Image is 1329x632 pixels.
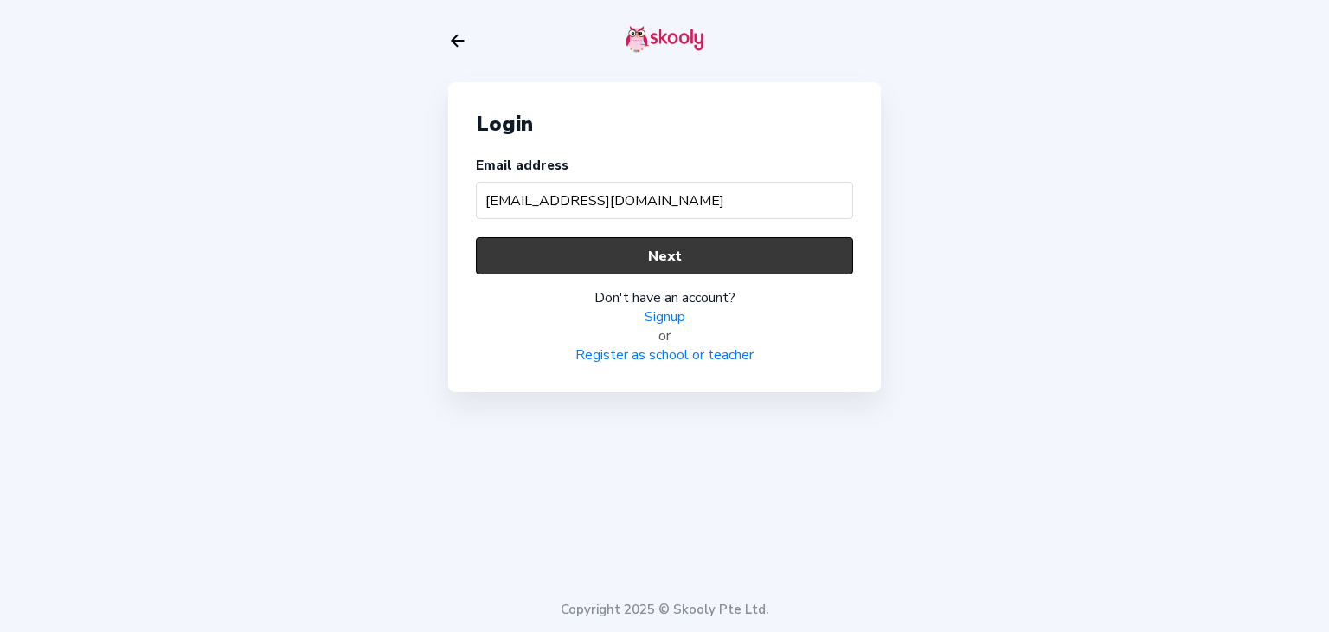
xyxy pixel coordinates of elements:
[645,307,685,326] a: Signup
[476,110,853,138] div: Login
[476,288,853,307] div: Don't have an account?
[626,25,703,53] img: skooly-logo.png
[476,237,853,274] button: Next
[448,31,467,50] button: arrow back outline
[575,345,754,364] a: Register as school or teacher
[476,326,853,345] div: or
[476,157,568,174] label: Email address
[476,182,853,219] input: Your email address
